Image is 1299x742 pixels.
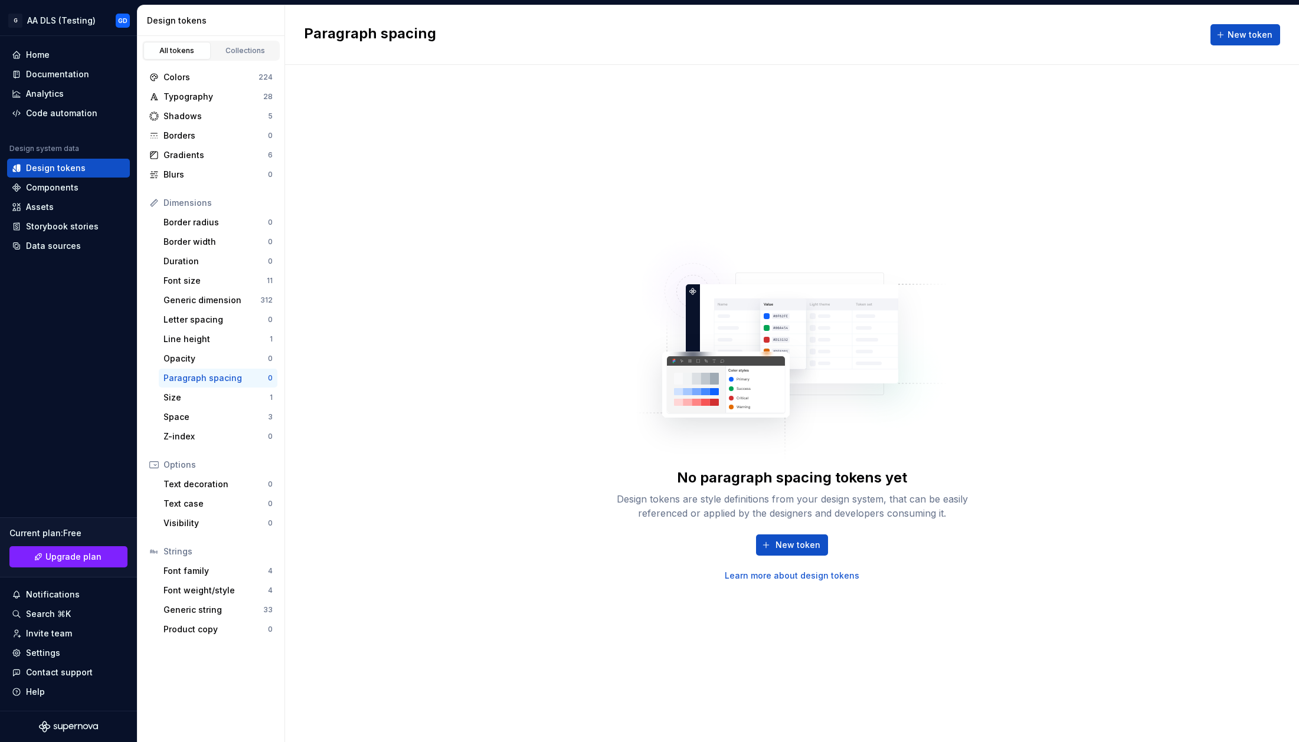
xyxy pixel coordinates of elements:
div: Letter spacing [163,314,268,326]
div: 28 [263,92,273,101]
a: Font size11 [159,271,277,290]
div: Design system data [9,144,79,153]
div: AA DLS (Testing) [27,15,96,27]
div: Design tokens [26,162,86,174]
div: 0 [268,499,273,508]
a: Line height1 [159,330,277,349]
div: Paragraph spacing [163,372,268,384]
span: Upgrade plan [45,551,102,563]
div: Space [163,411,268,423]
div: Settings [26,647,60,659]
div: Border width [163,236,268,248]
a: Opacity0 [159,349,277,368]
div: 4 [268,566,273,576]
div: 0 [268,354,273,363]
div: G [8,14,22,28]
a: Invite team [7,624,130,643]
div: Product copy [163,623,268,635]
div: No paragraph spacing tokens yet [677,468,907,487]
div: Notifications [26,589,80,600]
a: Text decoration0 [159,475,277,494]
a: Upgrade plan [9,546,127,567]
div: 1 [270,334,273,344]
div: Collections [216,46,275,55]
div: Design tokens [147,15,280,27]
button: Contact support [7,663,130,682]
a: Size1 [159,388,277,407]
button: Help [7,682,130,701]
span: New token [1228,29,1272,41]
div: 0 [268,480,273,489]
div: Font size [163,275,267,287]
div: Home [26,49,50,61]
div: Borders [163,130,268,142]
div: Assets [26,201,54,213]
div: 224 [259,73,273,82]
div: Generic string [163,604,263,616]
div: 5 [268,111,273,121]
div: 0 [268,518,273,528]
a: Generic dimension312 [159,291,277,310]
div: Z-index [163,431,268,442]
a: Font family4 [159,562,277,580]
div: Blurs [163,169,268,180]
div: Text case [163,498,268,510]
a: Components [7,178,130,197]
a: Blurs0 [145,165,277,184]
a: Documentation [7,65,130,84]
div: Components [26,182,78,193]
a: Learn more about design tokens [725,570,859,582]
a: Settings [7,643,130,662]
a: Generic string33 [159,600,277,619]
div: Text decoration [163,478,268,490]
a: Z-index0 [159,427,277,446]
div: Options [163,459,273,471]
a: Shadows5 [145,107,277,126]
div: Gradients [163,149,268,161]
span: New token [776,539,820,551]
div: Dimensions [163,197,273,209]
a: Design tokens [7,159,130,178]
div: Documentation [26,68,89,80]
div: Font weight/style [163,585,268,596]
div: Code automation [26,107,97,119]
a: Typography28 [145,87,277,106]
div: 1 [270,393,273,402]
a: Font weight/style4 [159,581,277,600]
div: Contact support [26,667,93,678]
div: Design tokens are style definitions from your design system, that can be easily referenced or app... [603,492,981,520]
a: Data sources [7,237,130,255]
div: Font family [163,565,268,577]
a: Text case0 [159,494,277,513]
div: 0 [268,315,273,324]
div: 33 [263,605,273,615]
div: 0 [268,625,273,634]
div: 6 [268,150,273,160]
svg: Supernova Logo [39,721,98,733]
div: Storybook stories [26,221,99,232]
div: Current plan : Free [9,527,127,539]
a: Home [7,45,130,64]
div: 0 [268,373,273,383]
a: Borders0 [145,126,277,145]
a: Code automation [7,104,130,123]
div: All tokens [148,46,207,55]
a: Colors224 [145,68,277,87]
button: New token [756,534,828,556]
a: Paragraph spacing0 [159,369,277,388]
a: Product copy0 [159,620,277,639]
div: 312 [260,296,273,305]
a: Border width0 [159,232,277,251]
a: Space3 [159,408,277,426]
div: Opacity [163,353,268,365]
button: Notifications [7,585,130,604]
a: Assets [7,198,130,216]
div: Colors [163,71,259,83]
div: Help [26,686,45,698]
div: Visibility [163,517,268,529]
div: Generic dimension [163,294,260,306]
div: Invite team [26,628,72,639]
div: 0 [268,131,273,140]
div: 11 [267,276,273,285]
